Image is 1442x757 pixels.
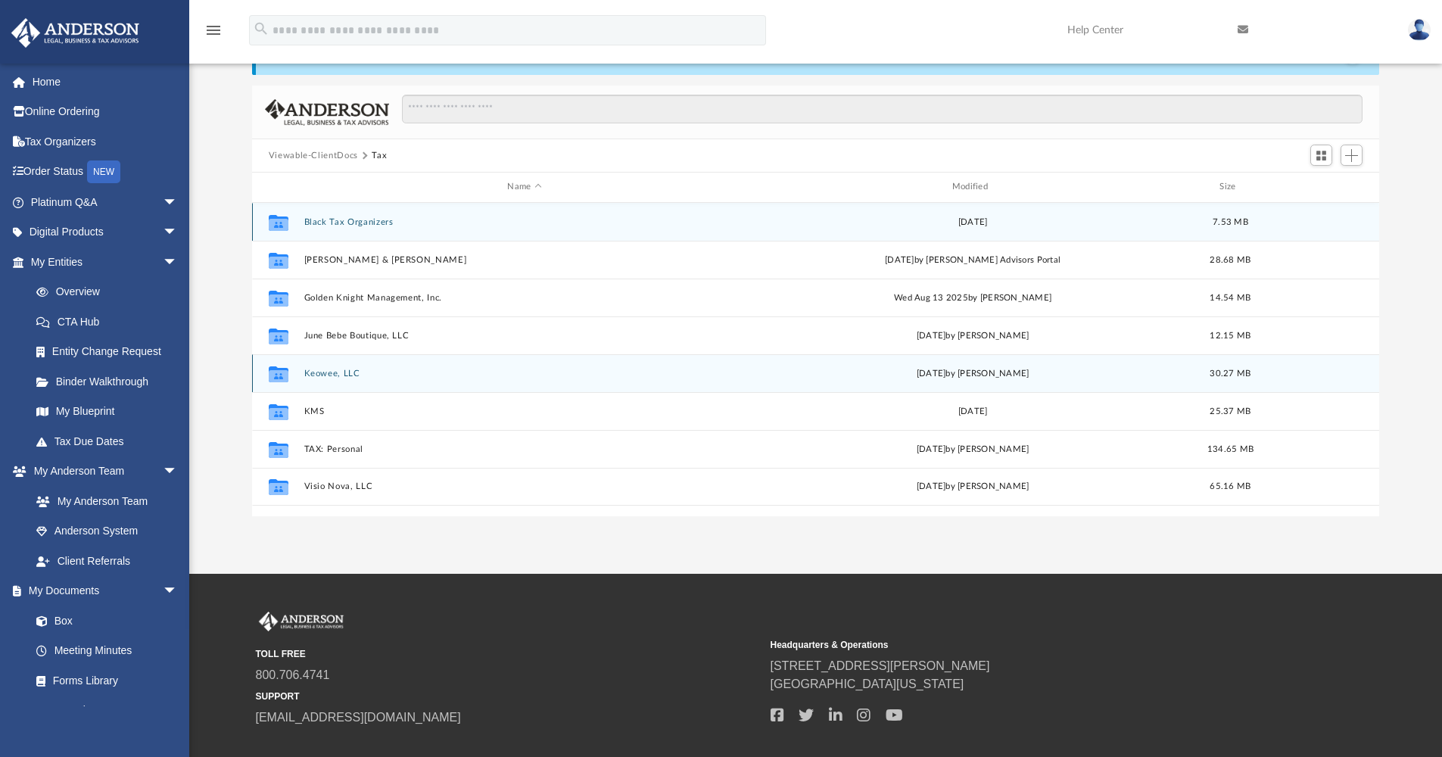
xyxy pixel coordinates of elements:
[752,366,1193,380] div: [DATE] by [PERSON_NAME]
[21,366,201,397] a: Binder Walkthrough
[752,480,1193,494] div: [DATE] by [PERSON_NAME]
[163,456,193,488] span: arrow_drop_down
[1213,217,1248,226] span: 7.53 MB
[1310,145,1333,166] button: Switch to Grid View
[21,546,193,576] a: Client Referrals
[21,636,193,666] a: Meeting Minutes
[11,247,201,277] a: My Entitiesarrow_drop_down
[752,442,1193,456] div: [DATE] by [PERSON_NAME]
[11,217,201,248] a: Digital Productsarrow_drop_down
[1210,369,1250,377] span: 30.27 MB
[304,331,745,341] button: June Bebe Boutique, LLC
[163,576,193,607] span: arrow_drop_down
[771,659,990,672] a: [STREET_ADDRESS][PERSON_NAME]
[771,678,964,690] a: [GEOGRAPHIC_DATA][US_STATE]
[21,397,193,427] a: My Blueprint
[21,486,185,516] a: My Anderson Team
[87,160,120,183] div: NEW
[21,606,185,636] a: Box
[256,647,760,661] small: TOLL FREE
[11,576,193,606] a: My Documentsarrow_drop_down
[21,426,201,456] a: Tax Due Dates
[204,21,223,39] i: menu
[304,217,745,227] button: Black Tax Organizers
[304,369,745,378] button: Keowee, LLC
[269,149,358,163] button: Viewable-ClientDocs
[256,612,347,631] img: Anderson Advisors Platinum Portal
[304,481,745,491] button: Visio Nova, LLC
[1341,145,1363,166] button: Add
[402,95,1363,123] input: Search files and folders
[304,255,745,265] button: [PERSON_NAME] & [PERSON_NAME]
[304,444,745,454] button: TAX: Personal
[11,126,201,157] a: Tax Organizers
[252,203,1380,516] div: grid
[1267,180,1373,194] div: id
[21,307,201,337] a: CTA Hub
[163,217,193,248] span: arrow_drop_down
[163,247,193,278] span: arrow_drop_down
[11,67,201,97] a: Home
[1207,444,1254,453] span: 134.65 MB
[304,407,745,416] button: KMS
[204,29,223,39] a: menu
[771,638,1275,652] small: Headquarters & Operations
[752,404,1193,418] div: [DATE]
[1210,331,1250,339] span: 12.15 MB
[11,456,193,487] a: My Anderson Teamarrow_drop_down
[11,97,201,127] a: Online Ordering
[752,329,1193,342] div: [DATE] by [PERSON_NAME]
[21,277,201,307] a: Overview
[303,180,745,194] div: Name
[256,690,760,703] small: SUPPORT
[11,157,201,188] a: Order StatusNEW
[21,696,193,726] a: Notarize
[1210,293,1250,301] span: 14.54 MB
[21,337,201,367] a: Entity Change Request
[259,180,297,194] div: id
[1408,19,1431,41] img: User Pic
[256,668,330,681] a: 800.706.4741
[752,215,1193,229] div: [DATE]
[1200,180,1260,194] div: Size
[752,180,1194,194] div: Modified
[372,149,387,163] button: Tax
[752,253,1193,266] div: [DATE] by [PERSON_NAME] Advisors Portal
[1210,482,1250,491] span: 65.16 MB
[21,665,185,696] a: Forms Library
[11,187,201,217] a: Platinum Q&Aarrow_drop_down
[256,711,461,724] a: [EMAIL_ADDRESS][DOMAIN_NAME]
[163,187,193,218] span: arrow_drop_down
[1210,255,1250,263] span: 28.68 MB
[304,293,745,303] button: Golden Knight Management, Inc.
[7,18,144,48] img: Anderson Advisors Platinum Portal
[752,291,1193,304] div: Wed Aug 13 2025 by [PERSON_NAME]
[253,20,269,37] i: search
[1210,407,1250,415] span: 25.37 MB
[21,516,193,547] a: Anderson System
